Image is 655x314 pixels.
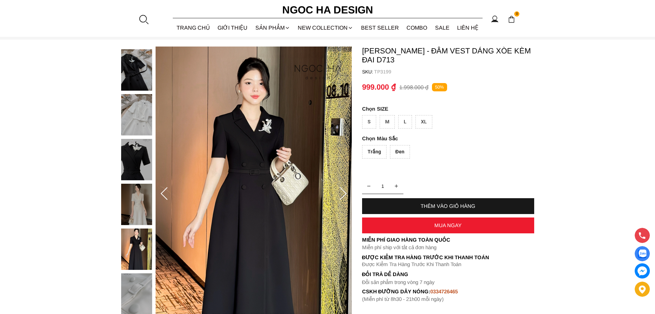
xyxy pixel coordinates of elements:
input: Quantity input [362,179,403,193]
img: Display image [638,250,646,258]
a: messenger [635,263,650,278]
p: SIZE [362,106,534,112]
a: TRANG CHỦ [173,19,214,37]
a: Display image [635,246,650,261]
p: Màu Sắc [362,135,515,142]
div: L [398,115,412,129]
font: Miễn phí giao hàng toàn quốc [362,237,450,243]
a: LIÊN HỆ [453,19,483,37]
p: Được Kiểm Tra Hàng Trước Khi Thanh Toán [362,254,534,261]
a: Ngoc Ha Design [276,2,379,18]
a: BEST SELLER [357,19,403,37]
p: 999.000 ₫ [362,83,396,92]
img: img-CART-ICON-ksit0nf1 [508,16,515,23]
img: Irene Dress - Đầm Vest Dáng Xòe Kèm Đai D713_mini_7 [121,94,152,135]
p: Được Kiểm Tra Hàng Trước Khi Thanh Toán [362,261,534,267]
a: GIỚI THIỆU [214,19,252,37]
div: M [380,115,395,129]
div: MUA NGAY [362,222,534,228]
font: (Miễn phí từ 8h30 - 21h00 mỗi ngày) [362,296,444,302]
img: Irene Dress - Đầm Vest Dáng Xòe Kèm Đai D713_mini_6 [121,49,152,91]
div: S [362,115,376,129]
div: SẢN PHẨM [252,19,294,37]
a: NEW COLLECTION [294,19,357,37]
h6: SKU: [362,69,374,74]
font: cskh đường dây nóng: [362,288,431,294]
div: Trắng [362,145,387,159]
font: Đổi sản phẩm trong vòng 7 ngày [362,279,435,285]
p: 1.998.000 ₫ [399,84,429,91]
p: 50% [432,83,447,92]
font: 0334726465 [430,288,458,294]
a: SALE [431,19,454,37]
img: Irene Dress - Đầm Vest Dáng Xòe Kèm Đai D713_mini_8 [121,139,152,180]
p: [PERSON_NAME] - Đầm Vest Dáng Xòe Kèm Đai D713 [362,47,534,64]
img: Irene Dress - Đầm Vest Dáng Xòe Kèm Đai D713_mini_9 [121,184,152,225]
p: TP3199 [374,69,534,74]
div: Đen [390,145,410,159]
span: 0 [514,11,520,17]
a: Combo [403,19,431,37]
div: XL [415,115,432,129]
font: Miễn phí ship với tất cả đơn hàng [362,244,436,250]
img: Irene Dress - Đầm Vest Dáng Xòe Kèm Đai D713_mini_10 [121,229,152,270]
div: THÊM VÀO GIỎ HÀNG [362,203,534,209]
h6: Đổi trả dễ dàng [362,271,534,277]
